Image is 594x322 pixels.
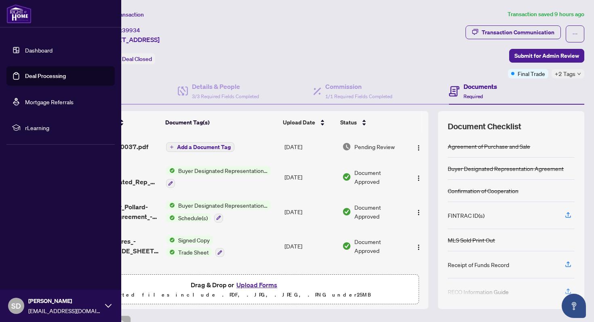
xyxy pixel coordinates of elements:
[170,145,174,149] span: plus
[25,46,53,54] a: Dashboard
[354,168,406,186] span: Document Approved
[122,27,140,34] span: 39934
[166,270,238,292] button: Status IconFINTRAC ID(s) (Buyer)
[52,275,418,305] span: Drag & Drop orUpload FormsSupported files include .PDF, .JPG, .JPEG, .PNG under25MB
[463,93,483,99] span: Required
[412,240,425,253] button: Logo
[175,213,211,222] span: Schedule(s)
[162,111,280,134] th: Document Tag(s)
[234,280,280,290] button: Upload Forms
[415,145,422,151] img: Logo
[412,140,425,153] button: Logo
[509,49,584,63] button: Submit for Admin Review
[281,160,339,194] td: [DATE]
[342,173,351,181] img: Document Status
[518,69,545,78] span: Final Trade
[175,166,271,175] span: Buyer Designated Representation Agreement
[415,244,422,250] img: Logo
[412,205,425,218] button: Logo
[448,211,484,220] div: FINTRAC ID(s)
[175,236,213,244] span: Signed Copy
[562,294,586,318] button: Open asap
[342,242,351,250] img: Document Status
[25,98,74,105] a: Mortgage Referrals
[466,25,561,39] button: Transaction Communication
[325,93,392,99] span: 1/1 Required Fields Completed
[415,175,422,181] img: Logo
[28,306,101,315] span: [EMAIL_ADDRESS][DOMAIN_NAME]
[448,186,518,195] div: Confirmation of Cooperation
[166,236,224,257] button: Status IconSigned CopyStatus IconTrade Sheet
[572,31,578,37] span: ellipsis
[354,237,406,255] span: Document Approved
[577,72,581,76] span: down
[175,270,238,279] span: FINTRAC ID(s) (Buyer)
[342,142,351,151] img: Document Status
[508,10,584,19] article: Transaction saved 9 hours ago
[340,118,357,127] span: Status
[11,300,21,311] span: SD
[354,142,395,151] span: Pending Review
[100,35,160,44] span: [STREET_ADDRESS]
[448,142,530,151] div: Agreement of Purchase and Sale
[166,201,175,210] img: Status Icon
[448,164,564,173] div: Buyer Designated Representation Agreement
[166,166,175,175] img: Status Icon
[342,207,351,216] img: Document Status
[192,82,259,91] h4: Details & People
[555,69,575,78] span: +2 Tags
[412,170,425,183] button: Logo
[325,82,392,91] h4: Commission
[191,280,280,290] span: Drag & Drop or
[122,55,152,63] span: Deal Closed
[100,53,155,64] div: Status:
[354,203,406,221] span: Document Approved
[514,49,579,62] span: Submit for Admin Review
[448,260,509,269] div: Receipt of Funds Record
[166,142,234,152] button: Add a Document Tag
[281,194,339,229] td: [DATE]
[166,166,271,188] button: Status IconBuyer Designated Representation Agreement
[101,11,144,18] span: View Transaction
[175,201,271,210] span: Buyer Designated Representation Agreement
[281,134,339,160] td: [DATE]
[280,111,337,134] th: Upload Date
[166,201,271,223] button: Status IconBuyer Designated Representation AgreementStatus IconSchedule(s)
[6,4,32,23] img: logo
[281,263,339,298] td: [DATE]
[166,248,175,257] img: Status Icon
[283,118,315,127] span: Upload Date
[25,123,109,132] span: rLearning
[177,144,231,150] span: Add a Document Tag
[448,236,495,244] div: MLS Sold Print Out
[166,270,175,279] img: Status Icon
[448,121,521,132] span: Document Checklist
[281,229,339,264] td: [DATE]
[463,82,497,91] h4: Documents
[57,290,413,300] p: Supported files include .PDF, .JPG, .JPEG, .PNG under 25 MB
[192,93,259,99] span: 3/3 Required Fields Completed
[28,297,101,305] span: [PERSON_NAME]
[482,26,554,39] div: Transaction Communication
[175,248,212,257] span: Trade Sheet
[415,209,422,216] img: Logo
[25,72,66,80] a: Deal Processing
[166,236,175,244] img: Status Icon
[337,111,407,134] th: Status
[166,213,175,222] img: Status Icon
